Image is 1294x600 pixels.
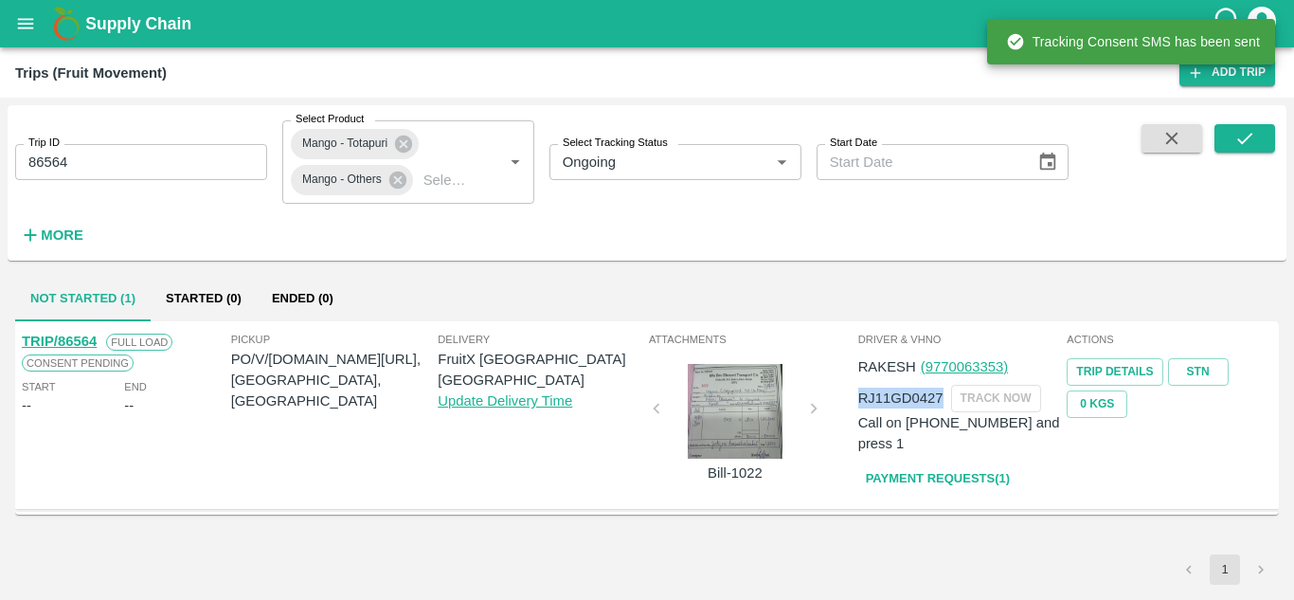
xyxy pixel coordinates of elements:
[15,219,88,251] button: More
[438,331,645,348] span: Delivery
[858,359,916,374] span: RAKESH
[1210,555,1240,585] button: page 1
[1067,358,1162,386] a: Trip Details
[921,359,1008,374] a: (9770063353)
[22,378,55,395] span: Start
[47,5,85,43] img: logo
[1245,4,1279,44] div: account of current user
[830,136,877,151] label: Start Date
[1168,358,1229,386] a: STN
[1067,331,1272,348] span: Actions
[4,2,47,45] button: open drawer
[291,129,419,159] div: Mango - Totapuri
[1179,59,1275,86] a: Add Trip
[858,463,1017,496] a: Payment Requests(1)
[649,331,854,348] span: Attachments
[555,150,740,174] input: Select Tracking Status
[1171,555,1279,585] nav: pagination navigation
[257,276,349,321] button: Ended (0)
[769,150,794,174] button: Open
[291,170,393,190] span: Mango - Others
[563,136,668,151] label: Select Tracking Status
[291,165,413,195] div: Mango - Others
[15,61,167,85] div: Trips (Fruit Movement)
[1030,144,1066,180] button: Choose date
[231,331,439,348] span: Pickup
[41,227,83,243] strong: More
[1006,25,1260,59] div: Tracking Consent SMS has been sent
[858,412,1064,455] p: Call on [PHONE_NUMBER] and press 1
[817,144,1023,180] input: Start Date
[664,463,806,483] p: Bill-1022
[28,136,60,151] label: Trip ID
[1067,391,1127,418] button: 0 Kgs
[231,349,439,412] p: PO/V/[DOMAIN_NAME][URL], [GEOGRAPHIC_DATA], [GEOGRAPHIC_DATA]
[15,144,267,180] input: Enter Trip ID
[438,349,645,391] p: FruitX [GEOGRAPHIC_DATA] [GEOGRAPHIC_DATA]
[296,112,364,127] label: Select Product
[1212,7,1245,41] div: customer-support
[106,334,172,351] span: Full Load
[22,334,97,349] a: TRIP/86564
[124,395,134,416] div: --
[15,276,151,321] button: Not Started (1)
[85,10,1212,37] a: Supply Chain
[22,395,31,416] div: --
[858,331,1064,348] span: Driver & VHNo
[124,378,147,395] span: End
[85,14,191,33] b: Supply Chain
[503,150,528,174] button: Open
[22,355,134,372] span: Consent Pending
[416,168,473,192] input: Select Product
[151,276,257,321] button: Started (0)
[438,393,572,409] a: Update Delivery Time
[858,388,944,409] p: RJ11GD0427
[291,134,399,154] span: Mango - Totapuri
